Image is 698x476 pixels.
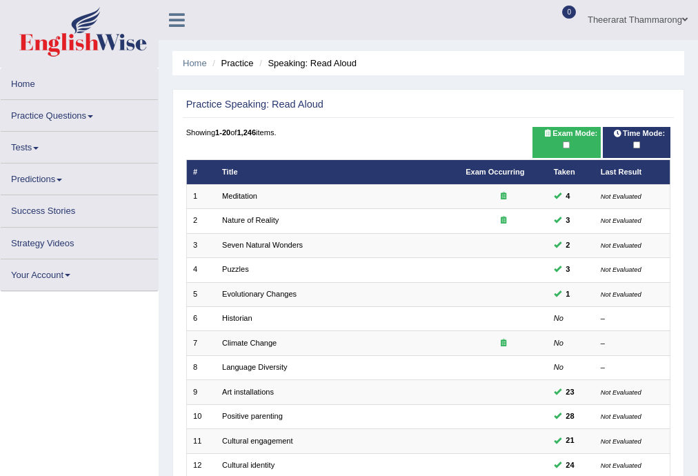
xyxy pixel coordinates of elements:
[186,306,216,330] td: 6
[532,127,600,158] div: Show exams occurring in exams
[466,191,541,202] div: Exam occurring question
[466,338,541,349] div: Exam occurring question
[222,216,279,224] a: Nature of Reality
[561,190,575,203] span: You can still take this question
[1,132,158,159] a: Tests
[554,339,564,347] em: No
[186,184,216,208] td: 1
[561,459,579,472] span: You can still take this question
[222,241,303,249] a: Seven Natural Wonders
[601,313,664,324] div: –
[561,264,575,276] span: You can still take this question
[222,339,277,347] a: Climate Change
[561,410,579,423] span: You can still take this question
[237,128,256,137] b: 1,246
[186,404,216,428] td: 10
[466,215,541,226] div: Exam occurring question
[1,259,158,286] a: Your Account
[222,265,249,273] a: Puzzles
[186,160,216,184] th: #
[601,266,641,273] small: Not Evaluated
[608,128,669,140] span: Time Mode:
[601,413,641,420] small: Not Evaluated
[186,282,216,306] td: 5
[186,355,216,379] td: 8
[216,160,459,184] th: Title
[561,288,575,301] span: You can still take this question
[222,314,252,322] a: Historian
[186,429,216,453] td: 11
[601,437,641,445] small: Not Evaluated
[222,363,288,371] a: Language Diversity
[561,239,575,252] span: You can still take this question
[601,462,641,469] small: Not Evaluated
[601,290,641,298] small: Not Evaluated
[1,163,158,190] a: Predictions
[554,363,564,371] em: No
[209,57,253,70] li: Practice
[222,290,297,298] a: Evolutionary Changes
[1,195,158,222] a: Success Stories
[601,217,641,224] small: Not Evaluated
[594,160,670,184] th: Last Result
[222,437,293,445] a: Cultural engagement
[601,362,664,373] div: –
[222,461,275,469] a: Cultural identity
[222,192,257,200] a: Meditation
[186,209,216,233] td: 2
[539,128,602,140] span: Exam Mode:
[186,127,671,138] div: Showing of items.
[186,233,216,257] td: 3
[601,388,641,396] small: Not Evaluated
[466,168,524,176] a: Exam Occurring
[601,241,641,249] small: Not Evaluated
[215,128,230,137] b: 1-20
[1,228,158,255] a: Strategy Videos
[561,435,579,447] span: You can still take this question
[601,338,664,349] div: –
[222,388,274,396] a: Art installations
[186,331,216,355] td: 7
[186,258,216,282] td: 4
[183,58,207,68] a: Home
[1,68,158,95] a: Home
[222,412,283,420] a: Positive parenting
[1,100,158,127] a: Practice Questions
[554,314,564,322] em: No
[186,380,216,404] td: 9
[601,192,641,200] small: Not Evaluated
[186,99,487,110] h2: Practice Speaking: Read Aloud
[256,57,357,70] li: Speaking: Read Aloud
[562,6,576,19] span: 0
[561,215,575,227] span: You can still take this question
[561,386,579,399] span: You can still take this question
[547,160,594,184] th: Taken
